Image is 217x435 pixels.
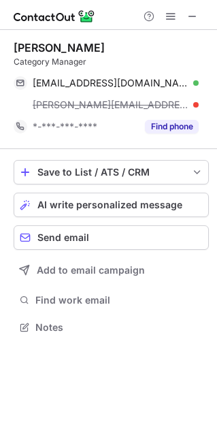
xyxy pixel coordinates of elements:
[14,41,105,54] div: [PERSON_NAME]
[37,265,145,276] span: Add to email campaign
[14,291,209,310] button: Find work email
[14,8,95,25] img: ContactOut v5.3.10
[14,160,209,184] button: save-profile-one-click
[35,294,203,306] span: Find work email
[14,318,209,337] button: Notes
[37,199,182,210] span: AI write personalized message
[33,99,188,111] span: [PERSON_NAME][EMAIL_ADDRESS][DOMAIN_NAME]
[145,120,199,133] button: Reveal Button
[14,225,209,250] button: Send email
[35,321,203,334] span: Notes
[14,258,209,283] button: Add to email campaign
[37,232,89,243] span: Send email
[14,193,209,217] button: AI write personalized message
[14,56,209,68] div: Category Manager
[37,167,185,178] div: Save to List / ATS / CRM
[33,77,188,89] span: [EMAIL_ADDRESS][DOMAIN_NAME]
